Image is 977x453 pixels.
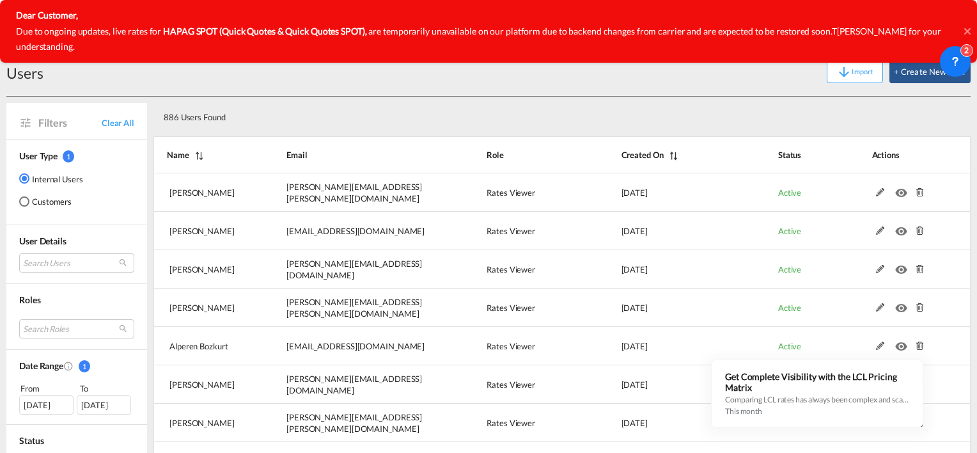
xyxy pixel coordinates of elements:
span: [DATE] [621,303,648,313]
td: Mika Heinen [153,250,254,289]
span: Rates Viewer [487,226,535,236]
th: Actions [840,136,971,173]
td: Ulrich Sobottka [153,289,254,327]
span: Alperen Bozkurt [169,341,228,351]
td: megan.wise@logwin-logistics.com [254,404,455,442]
span: Active [778,303,801,313]
td: Rates Viewer [455,173,589,212]
span: [PERSON_NAME][EMAIL_ADDRESS][PERSON_NAME][DOMAIN_NAME] [286,412,422,434]
span: [DATE] [621,341,648,351]
md-radio-button: Customers [19,195,83,208]
md-icon: icon-arrow-down [836,65,852,80]
span: User Type [19,150,58,161]
span: Rates Viewer [487,341,535,351]
span: [PERSON_NAME][EMAIL_ADDRESS][PERSON_NAME][DOMAIN_NAME] [286,297,422,319]
div: [DATE] [19,395,74,415]
md-icon: icon-eye [895,300,912,309]
td: Imane El Omari [153,212,254,250]
span: User Details [19,235,66,246]
td: Luca Höfges [153,365,254,404]
button: + Create New User [889,60,971,83]
div: From [19,382,75,395]
md-icon: icon-eye [895,223,912,232]
span: Status [19,435,43,446]
span: Active [778,226,801,236]
td: 2025-09-03 [590,365,746,404]
td: kathy chen [153,173,254,212]
span: Rates Viewer [487,187,535,198]
span: [PERSON_NAME][EMAIL_ADDRESS][DOMAIN_NAME] [286,374,422,395]
td: Rates Viewer [455,250,589,289]
span: Rates Viewer [487,418,535,428]
div: 886 Users Found [159,102,885,128]
td: Rates Viewer [455,289,589,327]
td: mika.heinen@logwin-logistics.com [254,250,455,289]
span: [DATE] [621,379,648,390]
span: Rates Viewer [487,264,535,274]
span: [PERSON_NAME] [169,379,235,390]
span: [DATE] [621,264,648,274]
button: icon-arrow-downImport [827,60,883,83]
span: [DATE] [621,187,648,198]
span: Active [778,187,801,198]
span: [EMAIL_ADDRESS][DOMAIN_NAME] [286,341,425,351]
span: [PERSON_NAME] [169,187,235,198]
th: Created On [590,136,746,173]
td: 2025-09-05 [590,289,746,327]
td: Rates Viewer [455,365,589,404]
span: From To [DATE][DATE] [19,382,134,414]
span: Rates Viewer [487,379,535,390]
span: [DATE] [621,418,648,428]
span: [PERSON_NAME][EMAIL_ADDRESS][DOMAIN_NAME] [286,258,422,280]
td: 2025-09-03 [590,327,746,365]
td: Megan Wise [153,404,254,442]
span: Active [778,264,801,274]
td: Rates Viewer [455,212,589,250]
td: 2025-09-11 [590,212,746,250]
md-icon: icon-eye [895,185,912,194]
th: Name [153,136,254,173]
span: Rates Viewer [487,303,535,313]
span: [DATE] [621,226,648,236]
div: Users [6,63,43,83]
td: 2025-09-02 [590,404,746,442]
div: To [79,382,135,395]
td: Rates Viewer [455,404,589,442]
md-icon: icon-eye [895,262,912,271]
span: [PERSON_NAME] [169,418,235,428]
td: alperen.bozkurt@logwin-logistics.com [254,327,455,365]
th: Status [746,136,840,173]
md-icon: icon-eye [895,338,912,347]
td: Rates Viewer [455,327,589,365]
th: Role [455,136,589,173]
md-radio-button: Internal Users [19,172,83,185]
span: [PERSON_NAME] [169,264,235,274]
td: Alperen Bozkurt [153,327,254,365]
span: Active [778,418,801,428]
span: Clear All [102,117,134,129]
span: [PERSON_NAME] [169,303,235,313]
span: [EMAIL_ADDRESS][DOMAIN_NAME] [286,226,425,236]
span: Date Range [19,360,63,371]
th: Email [254,136,455,173]
span: Filters [38,116,102,130]
md-icon: Created On [63,361,74,371]
span: [PERSON_NAME] [169,226,235,236]
td: 2025-09-11 [590,173,746,212]
span: Active [778,341,801,351]
span: [PERSON_NAME][EMAIL_ADDRESS][PERSON_NAME][DOMAIN_NAME] [286,182,422,203]
span: Roles [19,294,41,305]
div: [DATE] [77,395,131,415]
td: 2025-09-05 [590,250,746,289]
span: 1 [79,360,90,372]
td: kathy.chen@logwin-logistics.com [254,173,455,212]
td: luca.hoefges@logwin-logistics.com [254,365,455,404]
span: 1 [63,150,74,163]
td: imane.elomari@logwin-logistics.com [254,212,455,250]
td: ulrich.sobottka@logwin-logistics.com [254,289,455,327]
